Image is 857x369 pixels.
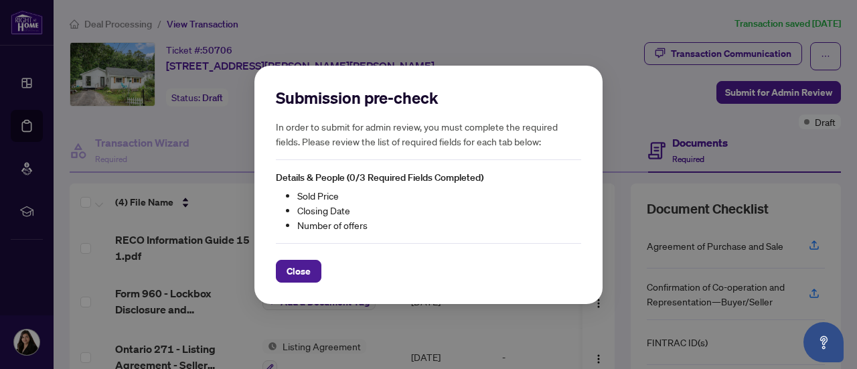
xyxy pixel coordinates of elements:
span: Close [287,260,311,281]
li: Sold Price [297,188,581,202]
li: Closing Date [297,202,581,217]
li: Number of offers [297,217,581,232]
button: Close [276,259,321,282]
h5: In order to submit for admin review, you must complete the required fields. Please review the lis... [276,119,581,149]
span: Details & People (0/3 Required Fields Completed) [276,171,483,183]
button: Open asap [803,322,844,362]
h2: Submission pre-check [276,87,581,108]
